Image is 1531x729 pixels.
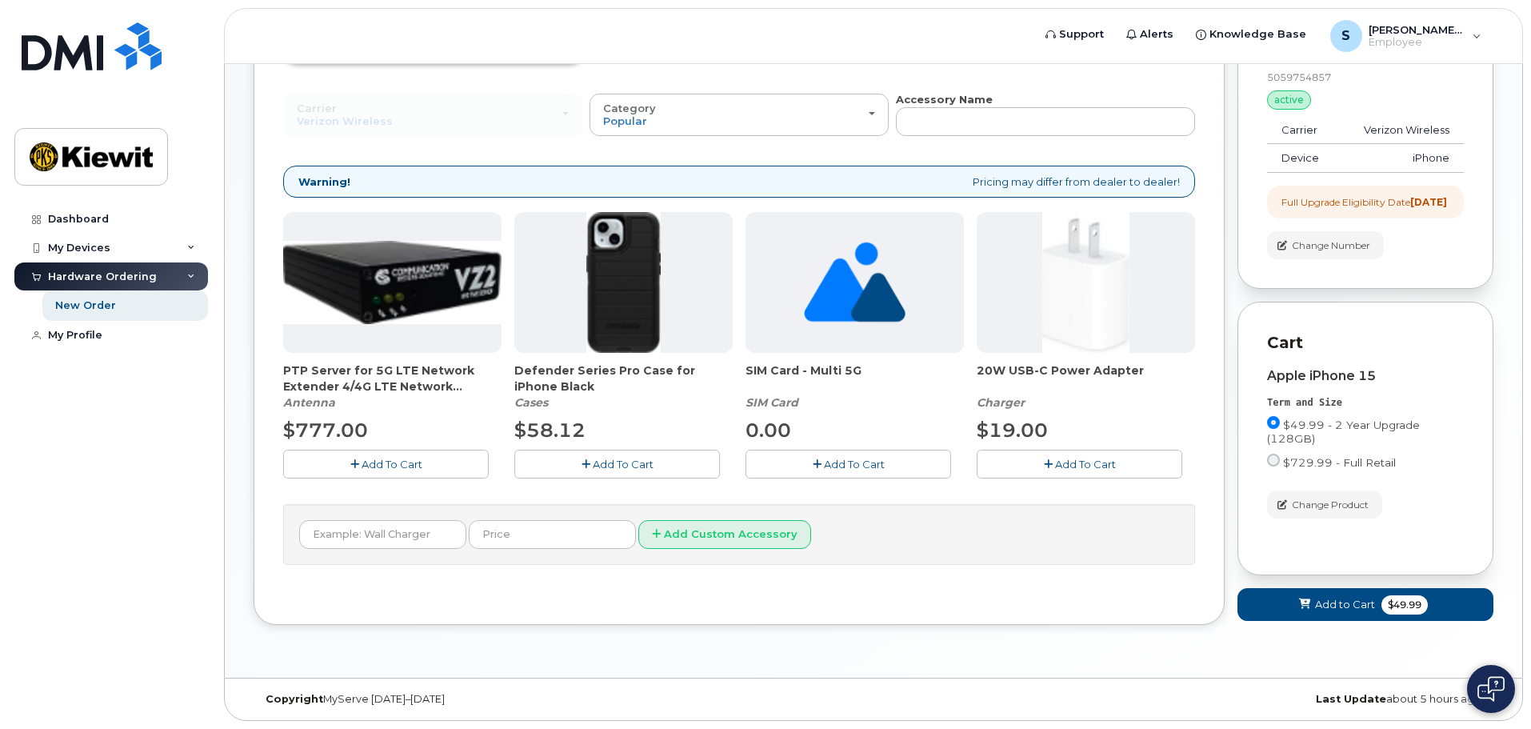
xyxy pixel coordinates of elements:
[469,520,636,549] input: Price
[514,419,586,442] span: $58.12
[1267,231,1384,259] button: Change Number
[1339,144,1464,173] td: iPhone
[1059,26,1104,42] span: Support
[283,241,502,324] img: Casa_Sysem.png
[1341,26,1350,46] span: S
[283,166,1195,198] div: Pricing may differ from dealer to dealer!
[1267,90,1311,110] div: active
[1369,23,1465,36] span: [PERSON_NAME].HesseMorgan
[603,102,656,114] span: Category
[1034,18,1115,50] a: Support
[977,362,1195,411] div: 20W USB-C Power Adapter
[1055,458,1116,471] span: Add To Cart
[1267,369,1464,383] div: Apple iPhone 15
[1339,116,1464,145] td: Verizon Wireless
[283,362,502,411] div: PTP Server for 5G LTE Network Extender 4/4G LTE Network Extender 3
[746,362,964,411] div: SIM Card - Multi 5G
[1410,196,1447,208] strong: [DATE]
[824,458,885,471] span: Add To Cart
[746,395,798,410] em: SIM Card
[1140,26,1173,42] span: Alerts
[1292,498,1369,512] span: Change Product
[1237,588,1493,621] button: Add to Cart $49.99
[1042,212,1129,353] img: apple20w.jpg
[1267,396,1464,410] div: Term and Size
[593,458,654,471] span: Add To Cart
[1381,595,1428,615] span: $49.99
[1267,331,1464,354] p: Cart
[1080,693,1493,706] div: about 5 hours ago
[804,212,905,353] img: no_image_found-2caef05468ed5679b831cfe6fc140e25e0c280774317ffc20a367ab7fd17291e.png
[514,362,733,395] span: Defender Series Pro Case for iPhone Black
[266,693,323,705] strong: Copyright
[362,458,422,471] span: Add To Cart
[638,520,811,550] button: Add Custom Accessory
[1369,36,1465,49] span: Employee
[586,212,662,353] img: defenderiphone14.png
[1316,693,1386,705] strong: Last Update
[283,419,368,442] span: $777.00
[603,114,647,127] span: Popular
[977,419,1048,442] span: $19.00
[1267,416,1280,429] input: $49.99 - 2 Year Upgrade (128GB)
[283,395,335,410] em: Antenna
[514,362,733,411] div: Defender Series Pro Case for iPhone Black
[1292,238,1370,253] span: Change Number
[896,93,993,106] strong: Accessory Name
[1267,116,1339,145] td: Carrier
[1115,18,1185,50] a: Alerts
[977,362,1195,395] span: 20W USB-C Power Adapter
[514,450,720,478] button: Add To Cart
[254,693,667,706] div: MyServe [DATE]–[DATE]
[746,362,964,395] span: SIM Card - Multi 5G
[1267,491,1382,519] button: Change Product
[746,450,951,478] button: Add To Cart
[299,520,466,549] input: Example: Wall Charger
[1283,456,1396,469] span: $729.99 - Full Retail
[514,395,548,410] em: Cases
[1185,18,1317,50] a: Knowledge Base
[1267,419,1420,445] span: $49.99 - 2 Year Upgrade (128GB)
[283,362,502,395] span: PTP Server for 5G LTE Network Extender 4/4G LTE Network Extender 3
[283,450,489,478] button: Add To Cart
[1477,676,1505,702] img: Open chat
[1315,597,1375,612] span: Add to Cart
[590,94,889,135] button: Category Popular
[1209,26,1306,42] span: Knowledge Base
[1267,70,1464,84] div: 5059754857
[746,419,791,442] span: 0.00
[1267,144,1339,173] td: Device
[977,450,1182,478] button: Add To Cart
[1319,20,1493,52] div: Sophia.HesseMorgan
[1281,195,1447,209] div: Full Upgrade Eligibility Date
[298,174,350,190] strong: Warning!
[1267,454,1280,467] input: $729.99 - Full Retail
[977,395,1025,410] em: Charger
